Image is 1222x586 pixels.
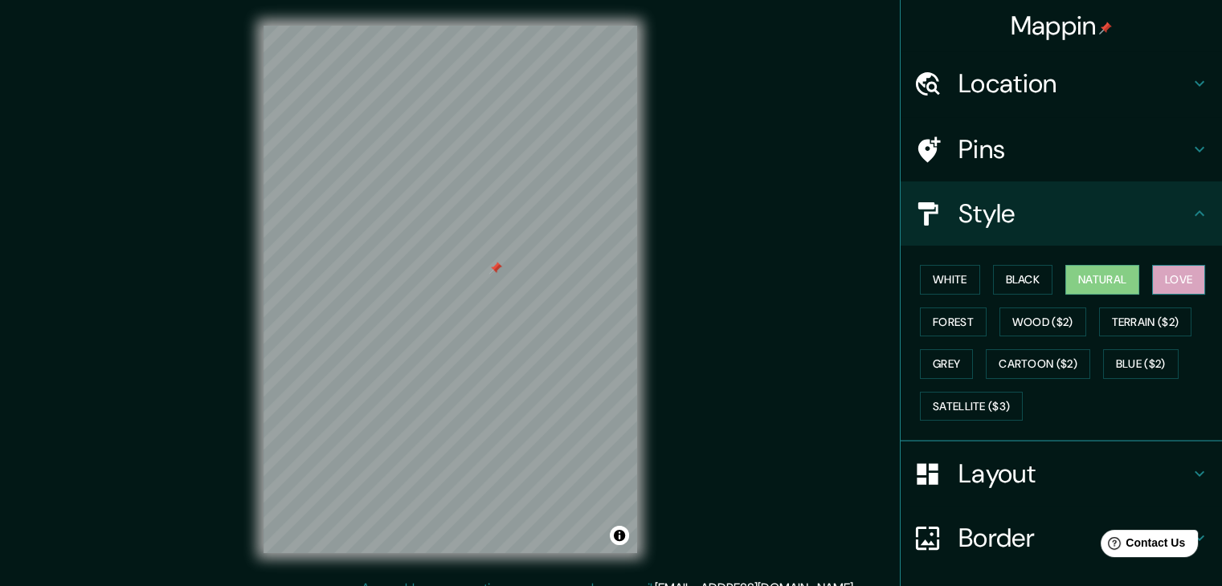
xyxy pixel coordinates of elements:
button: Cartoon ($2) [986,349,1090,379]
button: Natural [1065,265,1139,295]
h4: Style [958,197,1190,230]
h4: Mappin [1011,10,1113,42]
h4: Location [958,67,1190,100]
button: Black [993,265,1053,295]
h4: Layout [958,458,1190,490]
button: Forest [920,307,987,337]
button: Satellite ($3) [920,392,1023,421]
button: Grey [920,349,973,379]
button: Love [1152,265,1205,295]
button: Toggle attribution [610,526,629,545]
h4: Border [958,522,1190,554]
button: Wood ($2) [999,307,1086,337]
h4: Pins [958,133,1190,165]
div: Border [901,506,1222,570]
canvas: Map [264,26,637,553]
button: Terrain ($2) [1099,307,1192,337]
img: pin-icon.png [1099,22,1112,35]
button: White [920,265,980,295]
div: Layout [901,442,1222,506]
div: Pins [901,117,1222,181]
div: Location [901,51,1222,116]
iframe: Help widget launcher [1079,523,1204,568]
button: Blue ($2) [1103,349,1179,379]
div: Style [901,181,1222,246]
